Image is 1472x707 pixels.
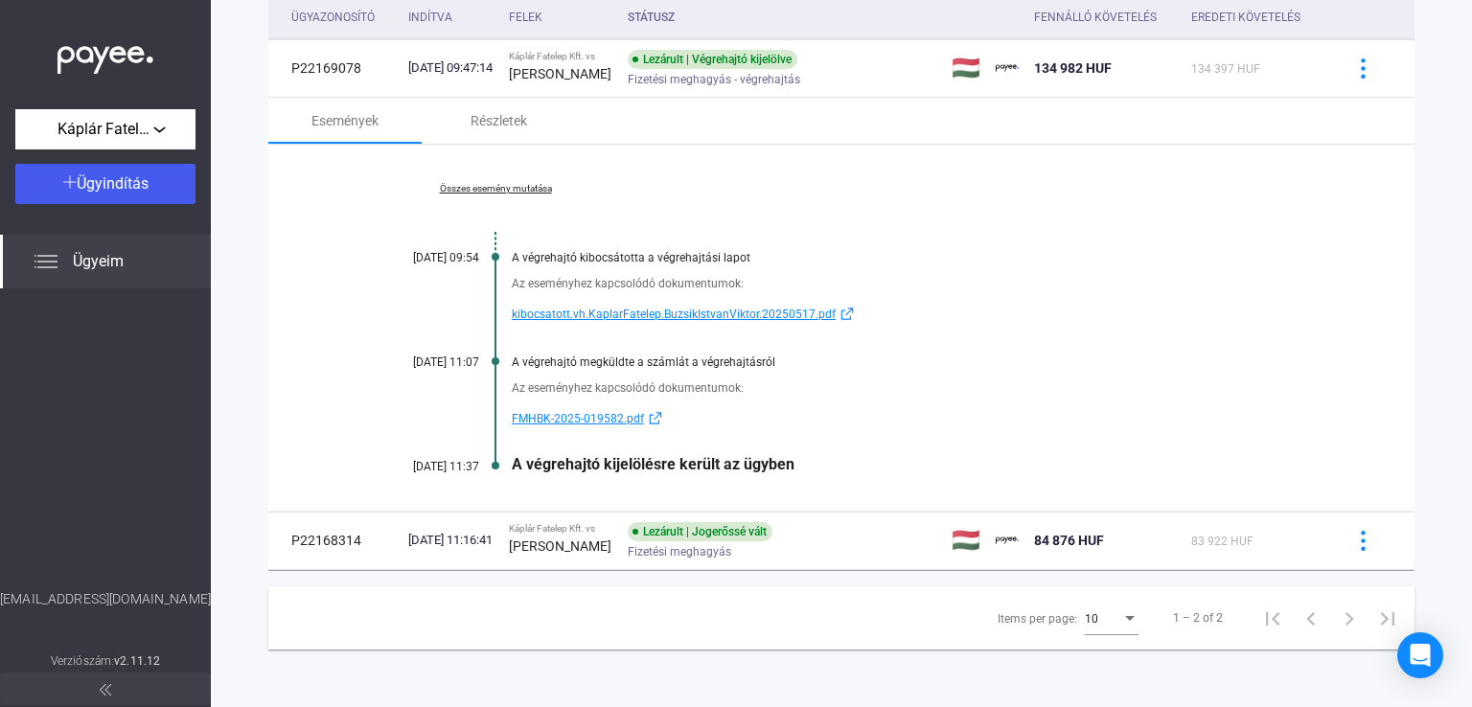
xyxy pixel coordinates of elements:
[509,523,612,535] div: Káplár Fatelep Kft. vs
[996,529,1019,552] img: payee-logo
[509,51,612,62] div: Káplár Fatelep Kft. vs
[268,39,401,97] td: P22169078
[998,607,1077,630] div: Items per page:
[1034,533,1104,548] span: 84 876 HUF
[291,6,393,29] div: Ügyazonosító
[996,57,1019,80] img: payee-logo
[512,378,1319,398] div: Az eseményhez kapcsolódó dokumentumok:
[114,654,160,668] strong: v2.11.12
[408,531,494,550] div: [DATE] 11:16:41
[1191,535,1253,548] span: 83 922 HUF
[512,303,1319,326] a: kibocsatott.vh.KaplarFatelep.BuzsikIstvanViktor.20250517.pdfexternal-link-blue
[836,307,859,321] img: external-link-blue
[509,538,611,554] strong: [PERSON_NAME]
[509,6,542,29] div: Felek
[1191,62,1260,76] span: 134 397 HUF
[1173,606,1223,629] div: 1 – 2 of 2
[644,411,667,425] img: external-link-blue
[512,407,644,430] span: FMHBK-2025-019582.pdf
[512,407,1319,430] a: FMHBK-2025-019582.pdfexternal-link-blue
[944,39,988,97] td: 🇭🇺
[628,540,731,563] span: Fizetési meghagyás
[15,109,195,149] button: Káplár Fatelep Kft.
[100,684,111,696] img: arrow-double-left-grey.svg
[1253,599,1292,637] button: First page
[77,174,149,193] span: Ügyindítás
[512,355,1319,369] div: A végrehajtó megküldte a számlát a végrehajtásról
[471,109,527,132] div: Részletek
[73,250,124,273] span: Ügyeim
[408,58,494,78] div: [DATE] 09:47:14
[408,6,494,29] div: Indítva
[1353,58,1373,79] img: more-blue
[1343,520,1383,560] button: more-blue
[509,66,611,81] strong: [PERSON_NAME]
[1343,48,1383,88] button: more-blue
[1397,632,1443,678] div: Open Intercom Messenger
[57,35,153,75] img: white-payee-white-dot.svg
[944,512,988,569] td: 🇭🇺
[57,118,153,141] span: Káplár Fatelep Kft.
[509,6,612,29] div: Felek
[63,175,77,189] img: plus-white.svg
[628,522,772,541] div: Lezárult | Jogerőssé vált
[1034,6,1157,29] div: Fennálló követelés
[1034,6,1175,29] div: Fennálló követelés
[311,109,379,132] div: Események
[1191,6,1319,29] div: Eredeti követelés
[364,251,479,264] div: [DATE] 09:54
[1330,599,1368,637] button: Next page
[1353,531,1373,551] img: more-blue
[34,250,57,273] img: list.svg
[512,251,1319,264] div: A végrehajtó kibocsátotta a végrehajtási lapot
[512,274,1319,293] div: Az eseményhez kapcsolódó dokumentumok:
[268,512,401,569] td: P22168314
[408,6,452,29] div: Indítva
[364,183,627,194] a: Összes esemény mutatása
[15,164,195,204] button: Ügyindítás
[512,303,836,326] span: kibocsatott.vh.KaplarFatelep.BuzsikIstvanViktor.20250517.pdf
[1085,606,1138,629] mat-select: Items per page:
[1191,6,1300,29] div: Eredeti követelés
[364,460,479,473] div: [DATE] 11:37
[1368,599,1407,637] button: Last page
[291,6,375,29] div: Ügyazonosító
[628,50,797,69] div: Lezárult | Végrehajtó kijelölve
[364,355,479,369] div: [DATE] 11:07
[1292,599,1330,637] button: Previous page
[1085,612,1098,626] span: 10
[1034,60,1112,76] span: 134 982 HUF
[512,455,1319,473] div: A végrehajtó kijelölésre került az ügyben
[628,68,800,91] span: Fizetési meghagyás - végrehajtás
